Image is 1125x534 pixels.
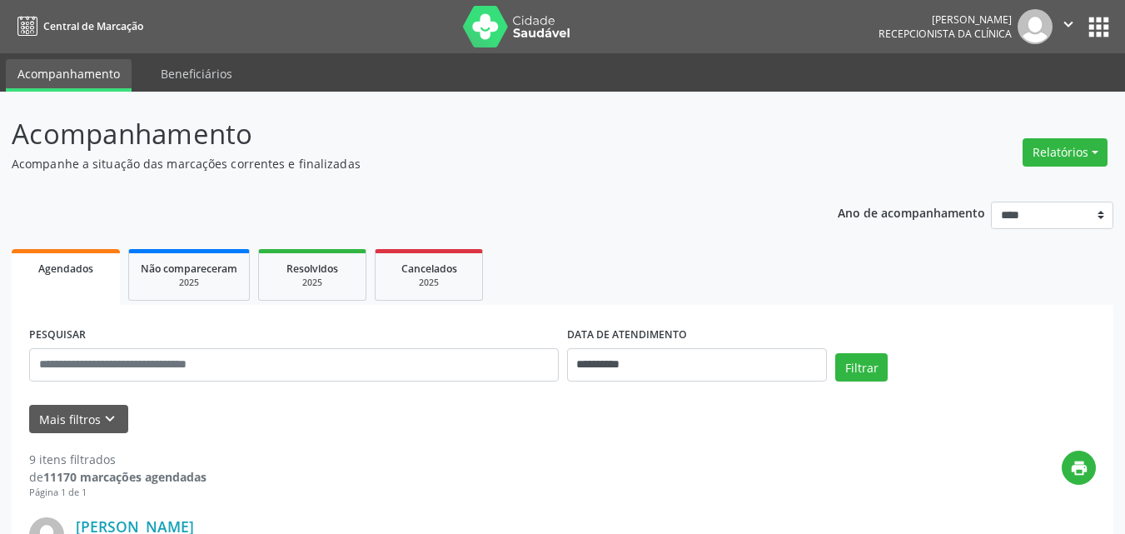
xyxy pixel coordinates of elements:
[1059,15,1078,33] i: 
[401,262,457,276] span: Cancelados
[141,277,237,289] div: 2025
[387,277,470,289] div: 2025
[141,262,237,276] span: Não compareceram
[29,468,207,486] div: de
[101,410,119,428] i: keyboard_arrow_down
[879,27,1012,41] span: Recepcionista da clínica
[38,262,93,276] span: Agendados
[879,12,1012,27] div: [PERSON_NAME]
[286,262,338,276] span: Resolvidos
[1053,9,1084,44] button: 
[271,277,354,289] div: 2025
[1062,451,1096,485] button: print
[29,405,128,434] button: Mais filtroskeyboard_arrow_down
[1023,138,1108,167] button: Relatórios
[835,353,888,382] button: Filtrar
[29,451,207,468] div: 9 itens filtrados
[12,155,783,172] p: Acompanhe a situação das marcações correntes e finalizadas
[1084,12,1113,42] button: apps
[567,322,687,348] label: DATA DE ATENDIMENTO
[1070,459,1088,477] i: print
[29,486,207,500] div: Página 1 de 1
[6,59,132,92] a: Acompanhamento
[838,202,985,222] p: Ano de acompanhamento
[12,113,783,155] p: Acompanhamento
[43,469,207,485] strong: 11170 marcações agendadas
[12,12,143,40] a: Central de Marcação
[1018,9,1053,44] img: img
[29,322,86,348] label: PESQUISAR
[43,19,143,33] span: Central de Marcação
[149,59,244,88] a: Beneficiários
